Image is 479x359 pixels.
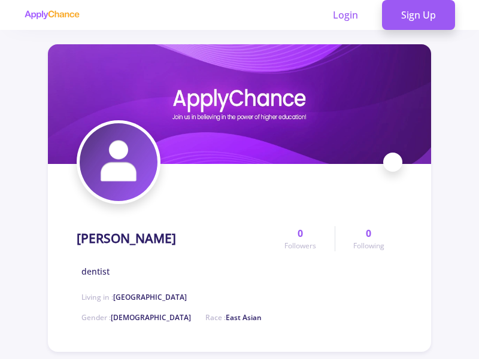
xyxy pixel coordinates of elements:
img: hojjat hassanzadeavatar [80,123,157,201]
img: hojjat hassanzadecover image [48,44,431,164]
span: Gender : [81,312,191,323]
a: 0Following [335,226,402,251]
span: Followers [284,241,316,251]
img: applychance logo text only [24,10,80,20]
span: Living in : [81,292,187,302]
span: Race : [205,312,262,323]
h1: [PERSON_NAME] [77,231,176,246]
span: dentist [81,265,110,278]
a: 0Followers [266,226,334,251]
span: Following [353,241,384,251]
span: East Asian [226,312,262,323]
span: 0 [298,226,303,241]
span: [DEMOGRAPHIC_DATA] [111,312,191,323]
span: [GEOGRAPHIC_DATA] [113,292,187,302]
span: 0 [366,226,371,241]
